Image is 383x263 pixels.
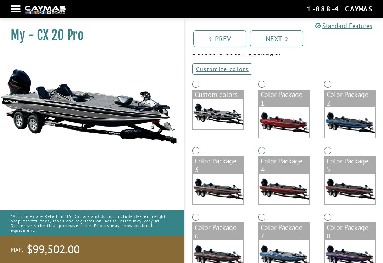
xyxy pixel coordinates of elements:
[27,242,80,257] span: $99,502.00
[11,246,23,253] span: MAP:
[11,210,174,236] p: *All prices are Retail in US Dollars and do not include dealer freight, prep, tariffs, fees, taxe...
[259,107,309,138] img: color_package_322.png
[325,223,375,240] div: Color Package 8
[192,63,252,75] a: Customize colors
[193,174,243,204] img: color_package_324.png
[325,107,375,138] img: color_package_323.png
[259,157,309,174] div: Color Package 4
[191,29,383,47] ul: Pagination
[193,90,243,99] div: Custom colors
[325,90,375,107] div: Color Package 2
[325,174,375,204] img: color_package_326.png
[11,27,167,43] h1: My - CX 20 Pro
[193,99,243,129] img: cx-Base-Layer.png
[307,4,372,14] div: 1-888-4CAYMAS
[193,157,243,174] div: Color Package 3
[315,21,372,31] a: Standard Features
[259,174,309,204] img: color_package_325.png
[259,223,309,240] div: Color Package 7
[250,30,303,47] a: Next
[193,30,246,47] a: Prev
[193,223,243,240] div: Color Package 6
[325,157,375,174] div: Color Package 5
[25,6,66,13] img: white-logo-c9c8dbefe5ff5ceceb0f0178aa75bf4bb51f6bca0971e226c86eb53dfe498488.png
[259,90,309,107] div: Color Package 1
